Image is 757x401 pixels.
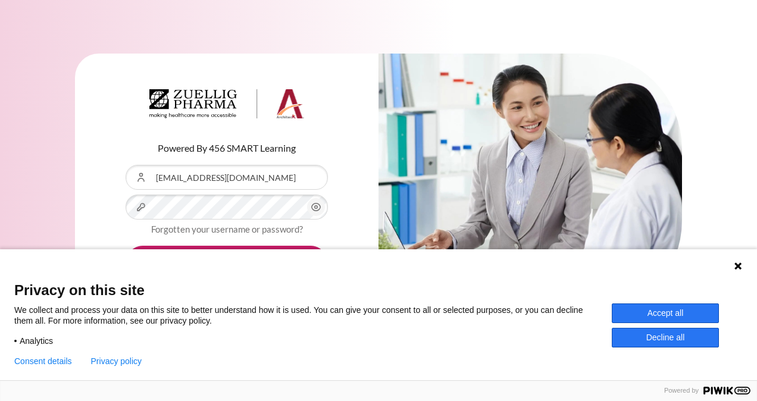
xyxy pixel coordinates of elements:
span: Powered by [659,387,703,394]
p: We collect and process your data on this site to better understand how it is used. You can give y... [14,305,612,326]
p: Powered By 456 SMART Learning [126,141,328,155]
button: Decline all [612,328,719,347]
img: Architeck [149,89,304,119]
input: Username or Email Address [126,165,328,190]
button: Consent details [14,356,72,366]
button: Accept all [612,303,719,323]
button: Log in [126,246,328,280]
a: Forgotten your username or password? [151,224,303,234]
span: Analytics [20,336,53,346]
span: Privacy on this site [14,281,743,299]
a: Privacy policy [91,356,142,366]
a: Architeck [149,89,304,124]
